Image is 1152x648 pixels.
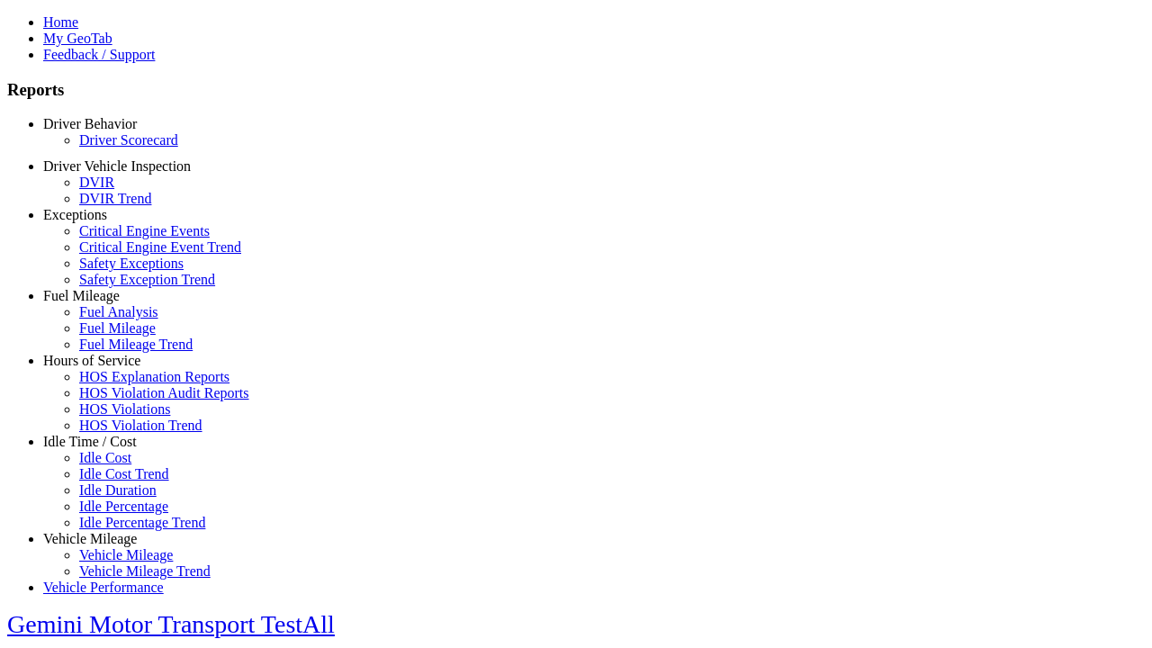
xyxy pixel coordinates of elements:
a: HOS Violation Trend [79,418,202,433]
a: Idle Percentage [79,499,168,514]
a: Idle Percentage Trend [79,515,205,530]
a: Vehicle Mileage Trend [79,563,211,579]
a: Safety Exceptions [79,256,184,271]
a: Hours of Service [43,353,140,368]
a: Feedback / Support [43,47,155,62]
a: Critical Engine Event Trend [79,239,241,255]
a: My GeoTab [43,31,112,46]
a: HOS Violations [79,401,170,417]
a: Fuel Mileage [43,288,120,303]
h3: Reports [7,80,1145,100]
a: Driver Scorecard [79,132,178,148]
a: Safety Exception Trend [79,272,215,287]
a: Vehicle Performance [43,580,164,595]
a: Critical Engine Events [79,223,210,238]
a: Idle Time / Cost [43,434,137,449]
a: Idle Duration [79,482,157,498]
a: Fuel Mileage Trend [79,337,193,352]
a: Exceptions [43,207,107,222]
a: Home [43,14,78,30]
a: Fuel Mileage [79,320,156,336]
a: Vehicle Mileage [79,547,173,562]
a: Driver Behavior [43,116,137,131]
a: DVIR [79,175,114,190]
a: Idle Cost Trend [79,466,169,481]
a: DVIR Trend [79,191,151,206]
a: Gemini Motor Transport TestAll [7,610,335,638]
a: Driver Vehicle Inspection [43,158,191,174]
a: Fuel Analysis [79,304,158,319]
a: Vehicle Mileage [43,531,137,546]
a: HOS Explanation Reports [79,369,229,384]
a: Idle Cost [79,450,131,465]
a: HOS Violation Audit Reports [79,385,249,400]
